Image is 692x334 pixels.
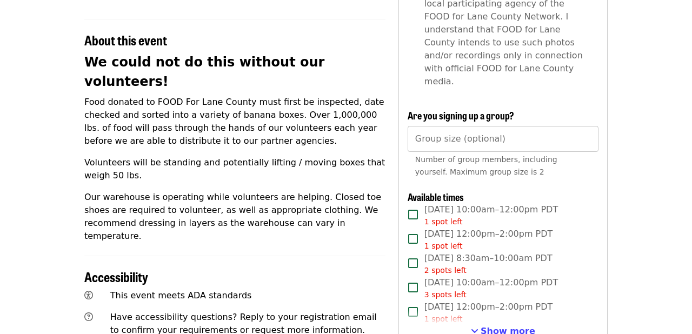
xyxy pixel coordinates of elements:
[415,155,557,176] span: Number of group members, including yourself. Maximum group size is 2
[424,252,553,276] span: [DATE] 8:30am–10:00am PDT
[408,126,598,152] input: [object Object]
[424,300,553,325] span: [DATE] 12:00pm–2:00pm PDT
[84,191,385,243] p: Our warehouse is operating while volunteers are helping. Closed toe shoes are required to volunte...
[84,52,385,91] h2: We could not do this without our volunteers!
[84,96,385,148] p: Food donated to FOOD For Lane County must first be inspected, date checked and sorted into a vari...
[424,217,463,226] span: 1 spot left
[424,228,553,252] span: [DATE] 12:00pm–2:00pm PDT
[84,312,93,322] i: question-circle icon
[84,290,93,300] i: universal-access icon
[84,30,167,49] span: About this event
[424,266,467,275] span: 2 spots left
[408,108,514,122] span: Are you signing up a group?
[424,315,463,323] span: 1 spot left
[408,190,464,204] span: Available times
[424,276,558,300] span: [DATE] 10:00am–12:00pm PDT
[424,203,558,228] span: [DATE] 10:00am–12:00pm PDT
[84,156,385,182] p: Volunteers will be standing and potentially lifting / moving boxes that weigh 50 lbs.
[84,267,148,286] span: Accessibility
[424,242,463,250] span: 1 spot left
[424,290,467,299] span: 3 spots left
[110,290,252,300] span: This event meets ADA standards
